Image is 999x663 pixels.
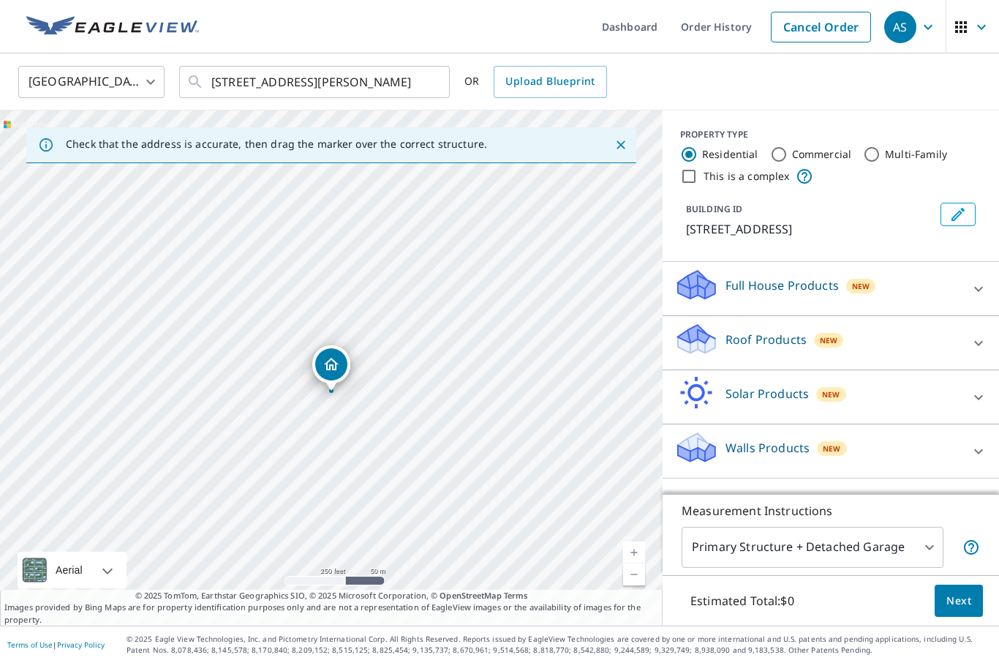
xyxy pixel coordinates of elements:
[935,585,983,618] button: Next
[211,61,420,102] input: Search by address or latitude-longitude
[674,322,987,364] div: Roof ProductsNew
[884,11,916,43] div: AS
[792,147,852,162] label: Commercial
[725,385,809,402] p: Solar Products
[505,72,595,91] span: Upload Blueprint
[702,147,758,162] label: Residential
[823,443,840,454] span: New
[822,389,840,400] span: New
[686,203,742,215] p: BUILDING ID
[686,220,935,238] p: [STREET_ADDRESS]
[885,147,947,162] label: Multi-Family
[66,138,487,151] p: Check that the address is accurate, then drag the marker over the correct structure.
[623,563,645,585] a: Current Level 17, Zoom Out
[674,430,987,472] div: Walls ProductsNew
[18,61,165,102] div: [GEOGRAPHIC_DATA]
[940,203,976,226] button: Edit building 1
[852,280,870,292] span: New
[704,169,790,184] label: This is a complex
[962,539,980,556] span: Your report will include the primary structure and a detached garage if one exists.
[611,135,630,154] button: Close
[504,590,528,601] a: Terms
[7,640,53,650] a: Terms of Use
[135,590,528,602] span: © 2025 TomTom, Earthstar Geographics SIO, © 2025 Microsoft Corporation, ©
[679,585,806,617] p: Estimated Total: $0
[623,542,645,563] a: Current Level 17, Zoom In
[57,640,105,650] a: Privacy Policy
[771,12,871,42] a: Cancel Order
[494,66,606,98] a: Upload Blueprint
[674,268,987,310] div: Full House ProductsNew
[127,634,992,656] p: © 2025 Eagle View Technologies, Inc. and Pictometry International Corp. All Rights Reserved. Repo...
[680,128,981,141] div: PROPERTY TYPE
[7,640,105,649] p: |
[946,592,971,610] span: Next
[18,552,127,588] div: Aerial
[725,277,839,294] p: Full House Products
[725,331,807,348] p: Roof Products
[820,334,837,346] span: New
[674,376,987,418] div: Solar ProductsNew
[312,345,350,391] div: Dropped pin, building 1, Residential property, 9777 Fisherville Rd Elberfeld, IN 47613
[440,590,501,601] a: OpenStreetMap
[725,439,810,457] p: Walls Products
[682,502,980,520] p: Measurement Instructions
[26,16,199,38] img: EV Logo
[682,527,943,568] div: Primary Structure + Detached Garage
[464,66,607,98] div: OR
[51,552,87,588] div: Aerial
